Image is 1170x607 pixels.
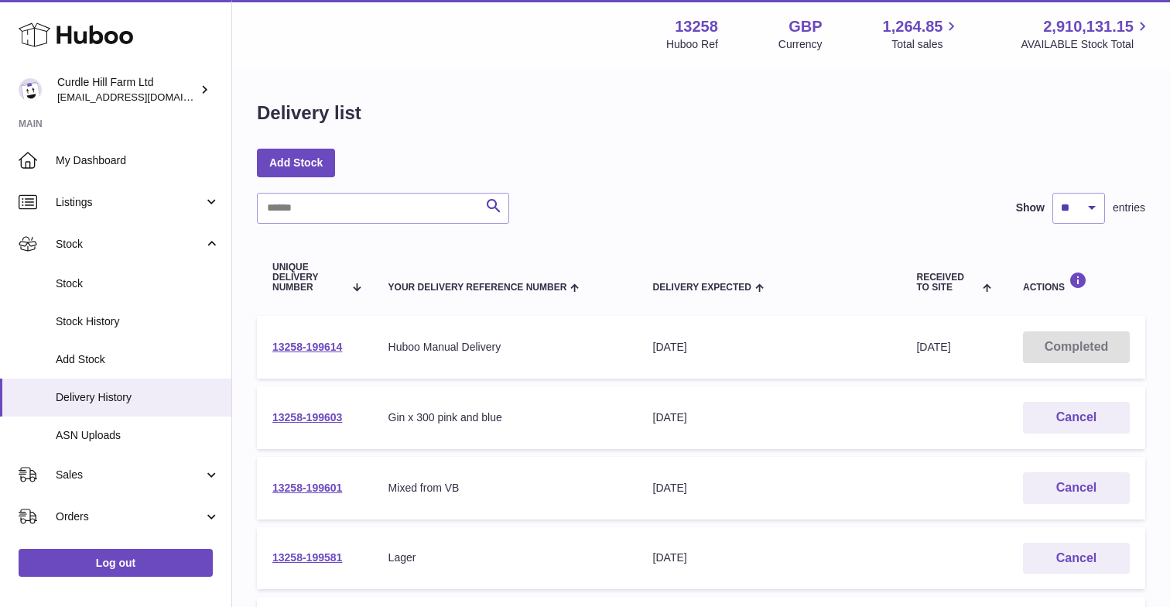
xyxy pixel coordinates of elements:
[653,481,886,496] div: [DATE]
[675,16,718,37] strong: 13258
[56,468,204,482] span: Sales
[1043,16,1134,37] span: 2,910,131.15
[57,91,227,103] span: [EMAIL_ADDRESS][DOMAIN_NAME]
[57,75,197,105] div: Curdle Hill Farm Ltd
[1023,402,1130,434] button: Cancel
[56,276,220,291] span: Stock
[56,428,220,443] span: ASN Uploads
[56,314,220,329] span: Stock History
[1021,37,1151,52] span: AVAILABLE Stock Total
[56,153,220,168] span: My Dashboard
[653,410,886,425] div: [DATE]
[778,37,823,52] div: Currency
[388,340,622,355] div: Huboo Manual Delivery
[56,237,204,252] span: Stock
[653,340,886,355] div: [DATE]
[388,481,622,496] div: Mixed from VB
[883,16,961,52] a: 1,264.85 Total sales
[916,273,978,293] span: Received to Site
[56,195,204,210] span: Listings
[257,149,335,177] a: Add Stock
[388,550,622,565] div: Lager
[388,283,567,293] span: Your Delivery Reference Number
[666,37,718,52] div: Huboo Ref
[388,410,622,425] div: Gin x 300 pink and blue
[789,16,822,37] strong: GBP
[272,262,344,293] span: Unique Delivery Number
[19,549,213,577] a: Log out
[1021,16,1151,52] a: 2,910,131.15 AVAILABLE Stock Total
[653,283,751,293] span: Delivery Expected
[272,411,342,424] a: 13258-199603
[272,341,342,353] a: 13258-199614
[1023,543,1130,574] button: Cancel
[653,550,886,565] div: [DATE]
[1023,272,1130,293] div: Actions
[916,341,950,353] span: [DATE]
[257,101,361,125] h1: Delivery list
[56,390,220,405] span: Delivery History
[272,482,342,494] a: 13258-199601
[1016,201,1045,215] label: Show
[1113,201,1145,215] span: entries
[891,37,960,52] span: Total sales
[272,551,342,564] a: 13258-199581
[56,509,204,524] span: Orders
[56,352,220,367] span: Add Stock
[883,16,943,37] span: 1,264.85
[1023,472,1130,504] button: Cancel
[19,78,42,101] img: will@diddlysquatfarmshop.com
